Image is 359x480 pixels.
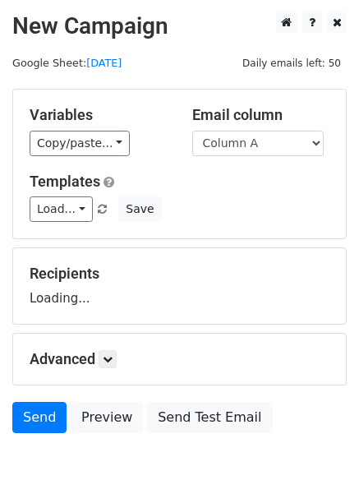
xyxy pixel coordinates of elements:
h5: Recipients [30,265,329,283]
h2: New Campaign [12,12,347,40]
a: Templates [30,173,100,190]
small: Google Sheet: [12,57,122,69]
a: Copy/paste... [30,131,130,156]
div: Loading... [30,265,329,307]
a: Preview [71,402,143,433]
a: Send [12,402,67,433]
h5: Variables [30,106,168,124]
h5: Advanced [30,350,329,368]
span: Daily emails left: 50 [237,54,347,72]
a: Load... [30,196,93,222]
button: Save [118,196,161,222]
a: Daily emails left: 50 [237,57,347,69]
a: [DATE] [86,57,122,69]
a: Send Test Email [147,402,272,433]
h5: Email column [192,106,330,124]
